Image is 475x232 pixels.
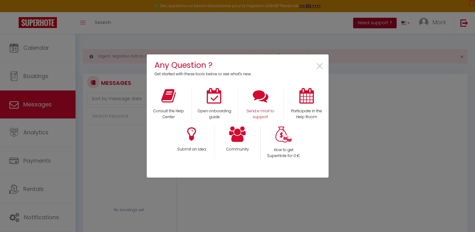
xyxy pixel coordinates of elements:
p: Consult the Help Center [150,108,188,120]
p: How to get SuperHote for 0 € [265,147,302,159]
p: Send e-mail to support [242,108,279,120]
span: × [316,57,324,76]
h4: Any Question ? [154,59,264,71]
p: Community [219,146,256,152]
p: Submit an idea [173,146,210,152]
button: Close [316,59,324,73]
p: Participate in the Help Room [288,108,325,120]
p: Open onboarding guide [196,108,233,120]
p: Get started with these tools below or see what's new. [154,71,264,77]
img: Money bag [275,126,292,143]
